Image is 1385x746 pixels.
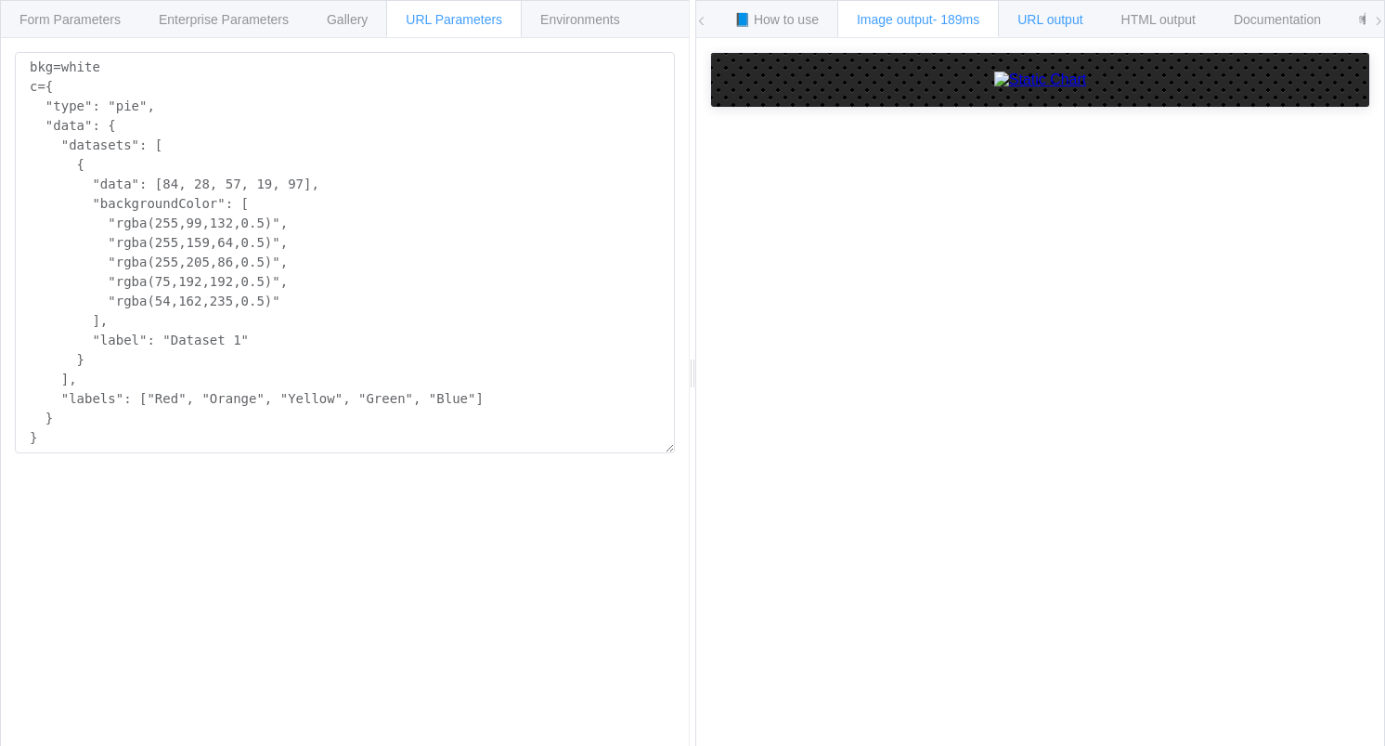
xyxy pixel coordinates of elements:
span: - 189ms [933,12,980,27]
span: URL Parameters [406,12,502,27]
span: URL output [1017,12,1082,27]
span: 📘 How to use [734,12,819,27]
img: Static Chart [994,72,1087,88]
span: Documentation [1234,12,1321,27]
span: HTML output [1121,12,1196,27]
a: Static Chart [730,72,1351,88]
span: Image output [857,12,979,27]
span: Form Parameters [19,12,121,27]
span: Enterprise Parameters [159,12,289,27]
span: Environments [540,12,620,27]
span: Gallery [327,12,368,27]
